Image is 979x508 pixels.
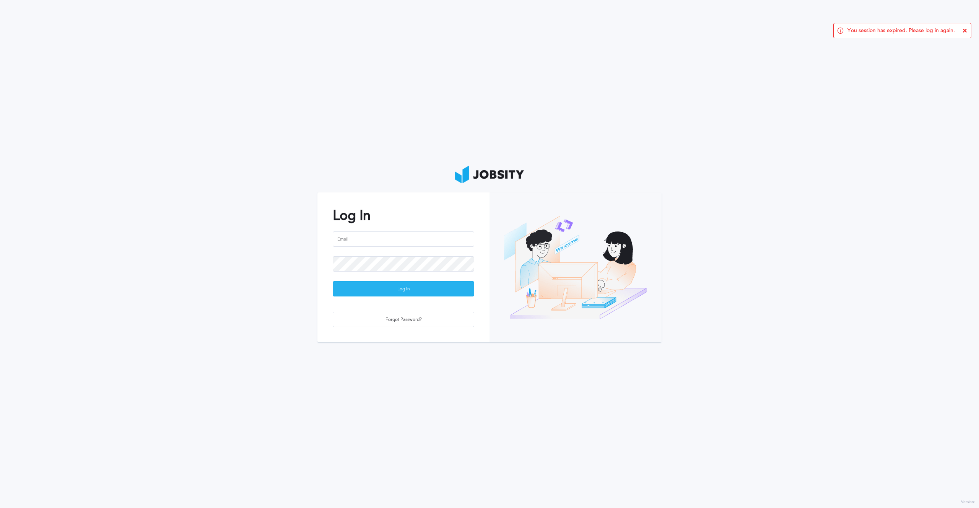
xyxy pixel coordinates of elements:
[847,28,955,34] span: You session has expired. Please log in again.
[333,208,474,223] h2: Log In
[333,281,474,296] button: Log In
[333,282,474,297] div: Log In
[333,312,474,327] button: Forgot Password?
[961,500,975,505] label: Version:
[333,231,474,247] input: Email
